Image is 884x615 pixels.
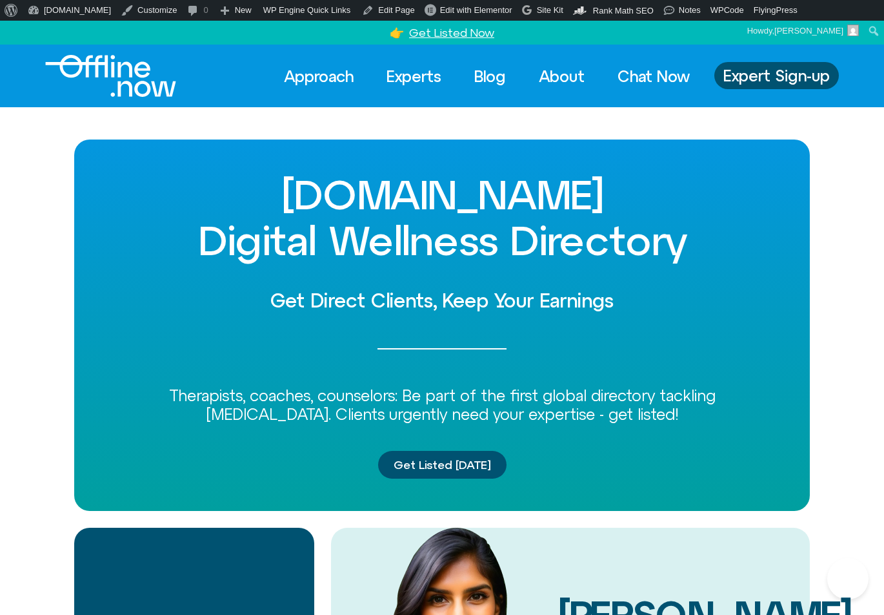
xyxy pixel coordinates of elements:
div: Logo [45,55,154,97]
span: Rank Math SEO [593,6,654,16]
span: Expert Sign-up [723,67,830,84]
iframe: Botpress [827,558,869,599]
a: 👉 [390,26,404,39]
span: Edit with Elementor [440,5,512,15]
span: Site Kit [537,5,563,15]
a: Get Listed [DATE] [378,451,507,479]
nav: Menu [272,62,701,90]
span: [PERSON_NAME] [774,26,843,36]
a: Expert Sign-up [714,62,839,89]
a: Approach [272,62,365,90]
h1: [DOMAIN_NAME] Digital Wellness Directory [106,172,778,263]
h2: Get Direct Clients, Keep Your Earnings [106,290,778,311]
a: Get Listed Now [409,26,494,39]
a: Howdy, [743,21,864,41]
a: Chat Now [606,62,701,90]
a: About [527,62,596,90]
a: Blog [463,62,517,90]
span: Get Listed [DATE] [394,459,491,472]
a: Experts [375,62,453,90]
span: Therapists, coaches, counselors: Be part of the first global directory tackling [MEDICAL_DATA]. C... [169,386,716,423]
img: offline.now [45,55,176,97]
